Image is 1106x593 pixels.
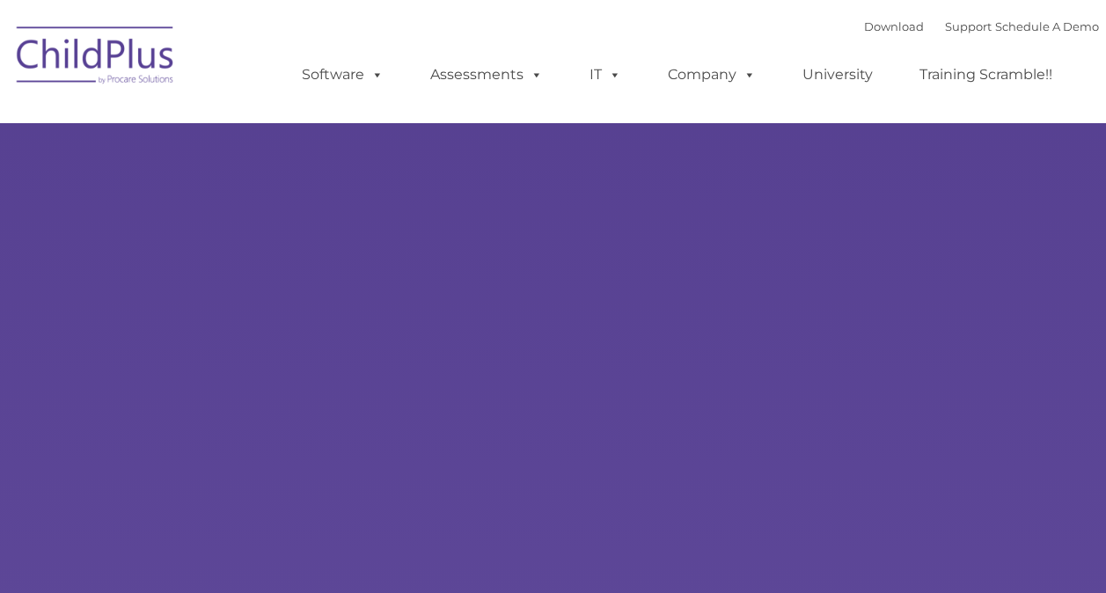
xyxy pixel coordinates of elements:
a: Company [650,57,773,92]
a: Training Scramble!! [902,57,1070,92]
a: Software [284,57,401,92]
a: Assessments [413,57,560,92]
a: University [785,57,890,92]
font: | [864,19,1099,33]
a: IT [572,57,639,92]
a: Support [945,19,992,33]
a: Schedule A Demo [995,19,1099,33]
a: Download [864,19,924,33]
img: ChildPlus by Procare Solutions [8,14,184,102]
